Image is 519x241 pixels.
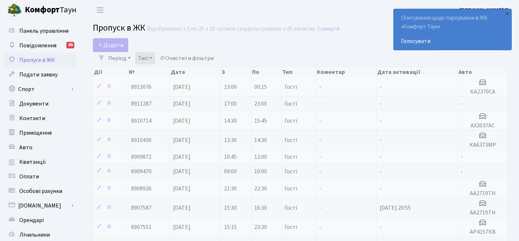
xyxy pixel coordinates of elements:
[254,117,267,125] span: 15:45
[173,117,190,125] span: [DATE]
[25,4,60,16] b: Комфорт
[224,185,237,193] span: 21:30
[377,67,458,77] th: Дата активації
[4,184,76,198] a: Особові рахунки
[284,224,297,230] span: Гості
[380,185,382,193] span: -
[284,118,297,124] span: Гості
[19,143,32,151] span: Авто
[224,117,237,125] span: 14:30
[4,96,76,111] a: Документи
[224,100,237,108] span: 17:00
[380,100,382,108] span: -
[91,4,109,16] button: Переключити навігацію
[19,27,68,35] span: Панель управління
[4,24,76,38] a: Панель управління
[254,153,267,161] span: 12:00
[319,100,321,108] span: -
[173,167,190,175] span: [DATE]
[319,136,321,144] span: -
[319,167,321,175] span: -
[131,100,152,108] span: 8911287
[157,52,217,64] a: Очистити фільтри
[380,223,382,231] span: -
[19,114,45,122] span: Контакти
[128,67,170,77] th: №
[460,6,510,14] b: [PERSON_NAME] П.
[461,142,505,149] h5: КА6373МР
[224,153,237,161] span: 10:45
[282,67,316,77] th: Тип
[461,88,505,95] h5: КА2370СА
[4,67,76,82] a: Подати заявку
[254,83,267,91] span: 00:15
[19,100,48,108] span: Документи
[131,204,152,212] span: 8907587
[319,83,321,91] span: -
[224,136,237,144] span: 13:30
[380,167,382,175] span: -
[461,209,505,216] h5: АА2719ТН
[380,153,382,161] span: -
[4,82,76,96] a: Спорт
[224,223,237,231] span: 15:15
[318,25,339,32] a: Скинути
[284,84,297,90] span: Гості
[131,223,152,231] span: 8907551
[461,167,463,175] span: -
[131,83,152,91] span: 8913076
[4,38,76,53] a: Повідомлення49
[461,122,505,129] h5: АХ3037АС
[4,198,76,213] a: [DOMAIN_NAME]
[380,204,411,212] span: [DATE] 20:55
[380,117,382,125] span: -
[284,137,297,143] span: Гості
[461,229,505,236] h5: АР4157КВ
[105,52,134,64] a: Період
[254,136,267,144] span: 14:30
[4,53,76,67] a: Пропуск в ЖК
[173,100,190,108] span: [DATE]
[254,185,267,193] span: 22:30
[284,169,297,174] span: Гості
[254,223,267,231] span: 23:30
[147,25,316,32] div: Відображено з 1 по 25 з 26 записів (відфільтровано з 25 записів).
[131,136,152,144] span: 8910430
[284,205,297,211] span: Гості
[4,126,76,140] a: Приміщення
[254,167,267,175] span: 10:00
[66,42,74,48] div: 49
[19,216,44,224] span: Орендарі
[254,204,267,212] span: 16:30
[131,167,152,175] span: 8909470
[173,223,190,231] span: [DATE]
[284,101,297,107] span: Гості
[461,190,505,197] h5: АА2719ТН
[380,83,382,91] span: -
[284,186,297,191] span: Гості
[319,117,321,125] span: -
[319,185,321,193] span: -
[319,153,321,161] span: -
[19,56,55,64] span: Пропуск в ЖК
[19,173,39,181] span: Оплати
[173,153,190,161] span: [DATE]
[19,158,46,166] span: Квитанції
[93,21,145,34] span: Пропуск в ЖК
[4,111,76,126] a: Контакти
[19,71,58,79] span: Подати заявку
[380,136,382,144] span: -
[19,231,50,239] span: Лічильники
[131,185,152,193] span: 8908926
[93,38,128,52] a: Додати
[98,41,123,49] span: Додати
[224,204,237,212] span: 15:30
[221,67,251,77] th: З
[135,52,155,64] a: Тип
[251,67,282,77] th: По
[19,42,56,50] span: Повідомлення
[4,169,76,184] a: Оплати
[319,223,321,231] span: -
[19,129,52,137] span: Приміщення
[503,10,511,17] div: ×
